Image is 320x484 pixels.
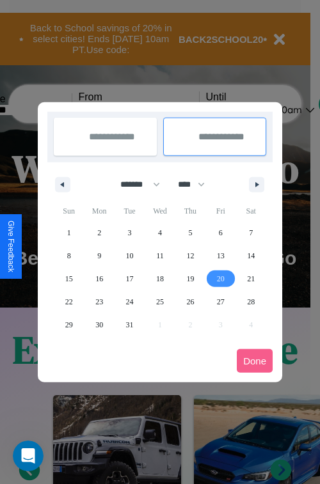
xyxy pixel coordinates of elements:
[145,201,175,221] span: Wed
[175,201,205,221] span: Thu
[54,267,84,290] button: 15
[217,290,225,313] span: 27
[217,244,225,267] span: 13
[84,313,114,336] button: 30
[115,201,145,221] span: Tue
[175,267,205,290] button: 19
[237,349,273,373] button: Done
[236,290,266,313] button: 28
[84,201,114,221] span: Mon
[54,221,84,244] button: 1
[145,290,175,313] button: 25
[186,267,194,290] span: 19
[115,221,145,244] button: 3
[84,290,114,313] button: 23
[65,267,73,290] span: 15
[217,267,225,290] span: 20
[205,267,236,290] button: 20
[205,244,236,267] button: 13
[205,290,236,313] button: 27
[145,244,175,267] button: 11
[156,267,164,290] span: 18
[186,290,194,313] span: 26
[67,221,71,244] span: 1
[236,267,266,290] button: 21
[247,244,255,267] span: 14
[95,267,103,290] span: 16
[54,290,84,313] button: 22
[205,221,236,244] button: 6
[126,244,134,267] span: 10
[158,221,162,244] span: 4
[249,221,253,244] span: 7
[186,244,194,267] span: 12
[128,221,132,244] span: 3
[188,221,192,244] span: 5
[97,221,101,244] span: 2
[54,313,84,336] button: 29
[236,244,266,267] button: 14
[115,290,145,313] button: 24
[115,244,145,267] button: 10
[115,267,145,290] button: 17
[156,244,164,267] span: 11
[247,290,255,313] span: 28
[156,290,164,313] span: 25
[175,244,205,267] button: 12
[126,290,134,313] span: 24
[13,441,44,471] iframe: Intercom live chat
[6,221,15,272] div: Give Feedback
[97,244,101,267] span: 9
[236,201,266,221] span: Sat
[84,221,114,244] button: 2
[67,244,71,267] span: 8
[115,313,145,336] button: 31
[65,313,73,336] span: 29
[236,221,266,244] button: 7
[65,290,73,313] span: 22
[84,244,114,267] button: 9
[126,267,134,290] span: 17
[219,221,223,244] span: 6
[145,221,175,244] button: 4
[145,267,175,290] button: 18
[175,221,205,244] button: 5
[54,201,84,221] span: Sun
[95,313,103,336] span: 30
[95,290,103,313] span: 23
[247,267,255,290] span: 21
[54,244,84,267] button: 8
[205,201,236,221] span: Fri
[126,313,134,336] span: 31
[175,290,205,313] button: 26
[84,267,114,290] button: 16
